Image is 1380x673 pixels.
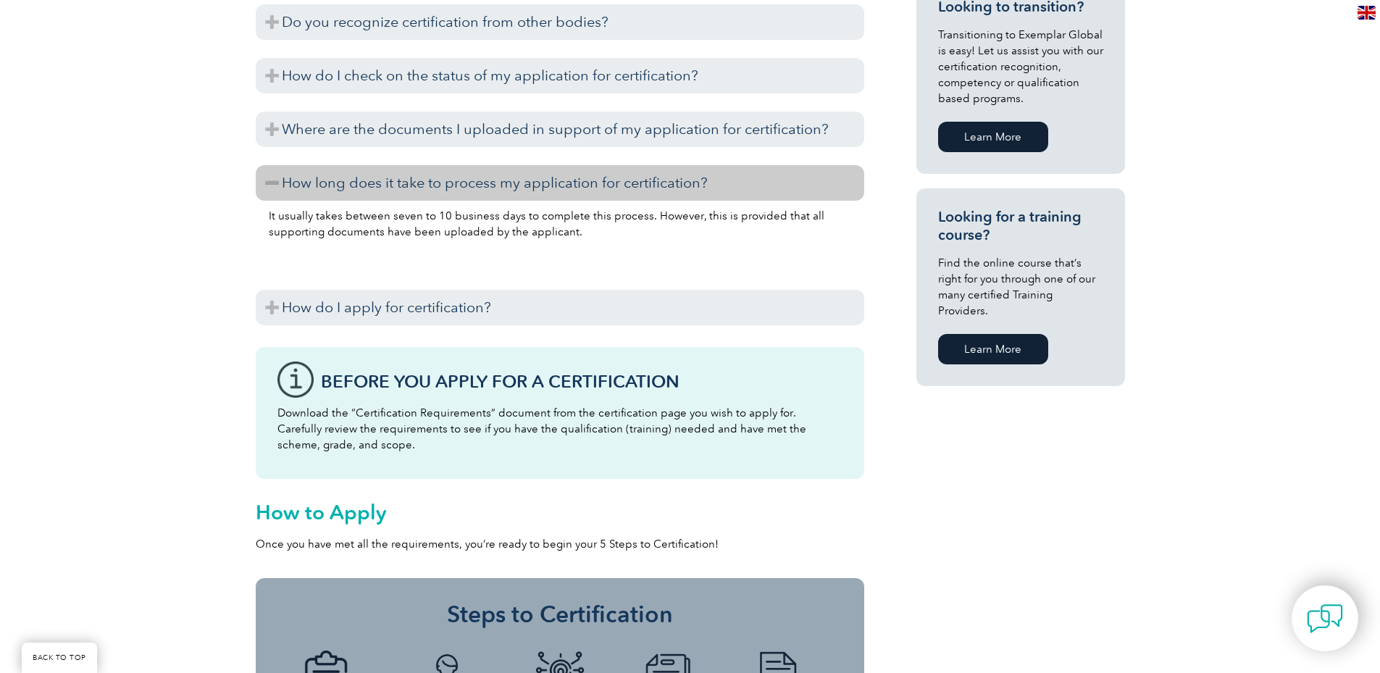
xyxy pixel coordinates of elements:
[256,112,864,147] h3: Where are the documents I uploaded in support of my application for certification?
[256,501,864,524] h2: How to Apply
[938,27,1103,106] p: Transitioning to Exemplar Global is easy! Let us assist you with our certification recognition, c...
[938,122,1048,152] a: Learn More
[938,334,1048,364] a: Learn More
[321,372,842,390] h3: Before You Apply For a Certification
[256,165,864,201] h3: How long does it take to process my application for certification?
[938,255,1103,319] p: Find the online course that’s right for you through one of our many certified Training Providers.
[256,536,864,552] p: Once you have met all the requirements, you’re ready to begin your 5 Steps to Certification!
[256,58,864,93] h3: How do I check on the status of my application for certification?
[269,208,851,240] p: It usually takes between seven to 10 business days to complete this process. However, this is pro...
[277,405,842,453] p: Download the “Certification Requirements” document from the certification page you wish to apply ...
[256,4,864,40] h3: Do you recognize certification from other bodies?
[938,208,1103,244] h3: Looking for a training course?
[256,290,864,325] h3: How do I apply for certification?
[1358,6,1376,20] img: en
[277,600,842,629] h3: Steps to Certification
[1307,601,1343,637] img: contact-chat.png
[22,643,97,673] a: BACK TO TOP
